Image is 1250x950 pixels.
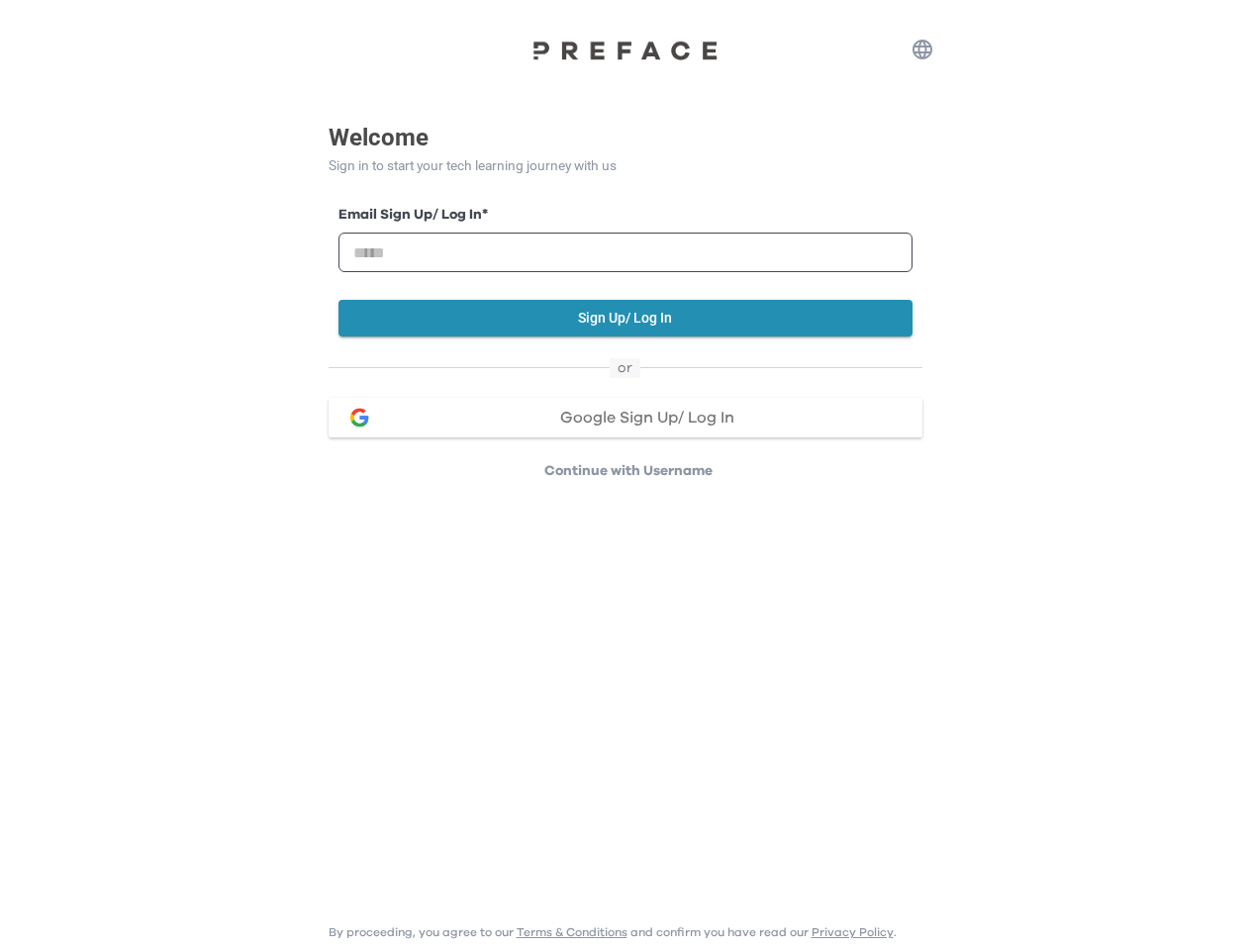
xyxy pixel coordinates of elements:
span: or [610,358,640,378]
button: Sign Up/ Log In [338,300,913,336]
p: Continue with Username [335,461,922,481]
p: By proceeding, you agree to our and confirm you have read our . [329,924,897,940]
label: Email Sign Up/ Log In * [338,205,913,226]
a: Privacy Policy [812,926,894,938]
p: Sign in to start your tech learning journey with us [329,155,922,176]
a: Terms & Conditions [517,926,627,938]
img: Preface Logo [527,40,724,60]
span: Google Sign Up/ Log In [560,410,734,426]
p: Welcome [329,120,922,155]
img: google login [347,406,371,429]
button: google loginGoogle Sign Up/ Log In [329,398,922,437]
